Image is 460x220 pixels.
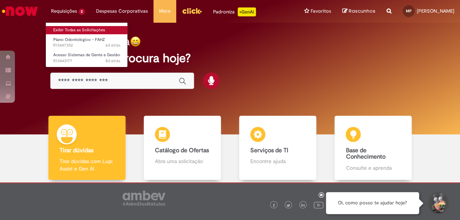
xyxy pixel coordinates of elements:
p: +GenAi [238,7,256,16]
span: Requisições [51,7,77,15]
div: Padroniza [213,7,256,16]
b: Catálogo de Ofertas [155,147,209,154]
span: Plano Odontológico - FAHZ [53,37,105,42]
span: 8d atrás [105,58,120,64]
b: Base de Conhecimento [346,147,385,161]
img: logo_footer_facebook.png [272,204,276,207]
button: Iniciar Conversa de Suporte [426,192,449,214]
img: click_logo_yellow_360x200.png [182,5,202,16]
a: Rascunhos [342,8,375,15]
p: Abra uma solicitação [155,157,210,165]
span: More [159,7,171,15]
a: Exibir Todas as Solicitações [46,26,128,34]
span: Favoritos [311,7,331,15]
p: Encontre ajuda [250,157,305,165]
a: Aberto R13443177 : Acesso Sistemas de Gente e Gestão [46,51,128,65]
img: logo_footer_youtube.png [314,200,323,210]
a: Base de Conhecimento Consulte e aprenda [326,116,421,180]
img: logo_footer_ambev_rotulo_gray.png [123,191,165,205]
span: Despesas Corporativas [96,7,148,15]
b: Tirar dúvidas [60,147,93,154]
a: Tirar dúvidas Tirar dúvidas com Lupi Assist e Gen Ai [39,116,134,180]
span: R13447352 [53,42,120,48]
img: ServiceNow [1,4,39,19]
span: [PERSON_NAME] [417,8,454,14]
a: Serviços de TI Encontre ajuda [230,116,326,180]
time: 26/08/2025 10:19:42 [105,42,120,48]
span: Acesso Sistemas de Gente e Gestão [53,52,120,58]
span: MP [406,9,412,13]
img: logo_footer_linkedin.png [301,203,305,208]
ul: Requisições [45,22,128,67]
h2: O que você procura hoje? [50,52,410,65]
b: Serviços de TI [250,147,288,154]
img: logo_footer_twitter.png [286,204,290,207]
a: Aberto R13447352 : Plano Odontológico - FAHZ [46,36,128,50]
div: Oi, como posso te ajudar hoje? [326,192,419,214]
a: Catálogo de Ofertas Abra uma solicitação [134,116,230,180]
p: Consulte e aprenda [346,164,400,172]
span: R13443177 [53,58,120,64]
span: 2 [79,9,85,15]
p: Tirar dúvidas com Lupi Assist e Gen Ai [60,157,114,172]
span: 6d atrás [105,42,120,48]
span: Rascunhos [349,7,375,15]
time: 25/08/2025 09:53:18 [105,58,120,64]
img: happy-face.png [130,36,141,47]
